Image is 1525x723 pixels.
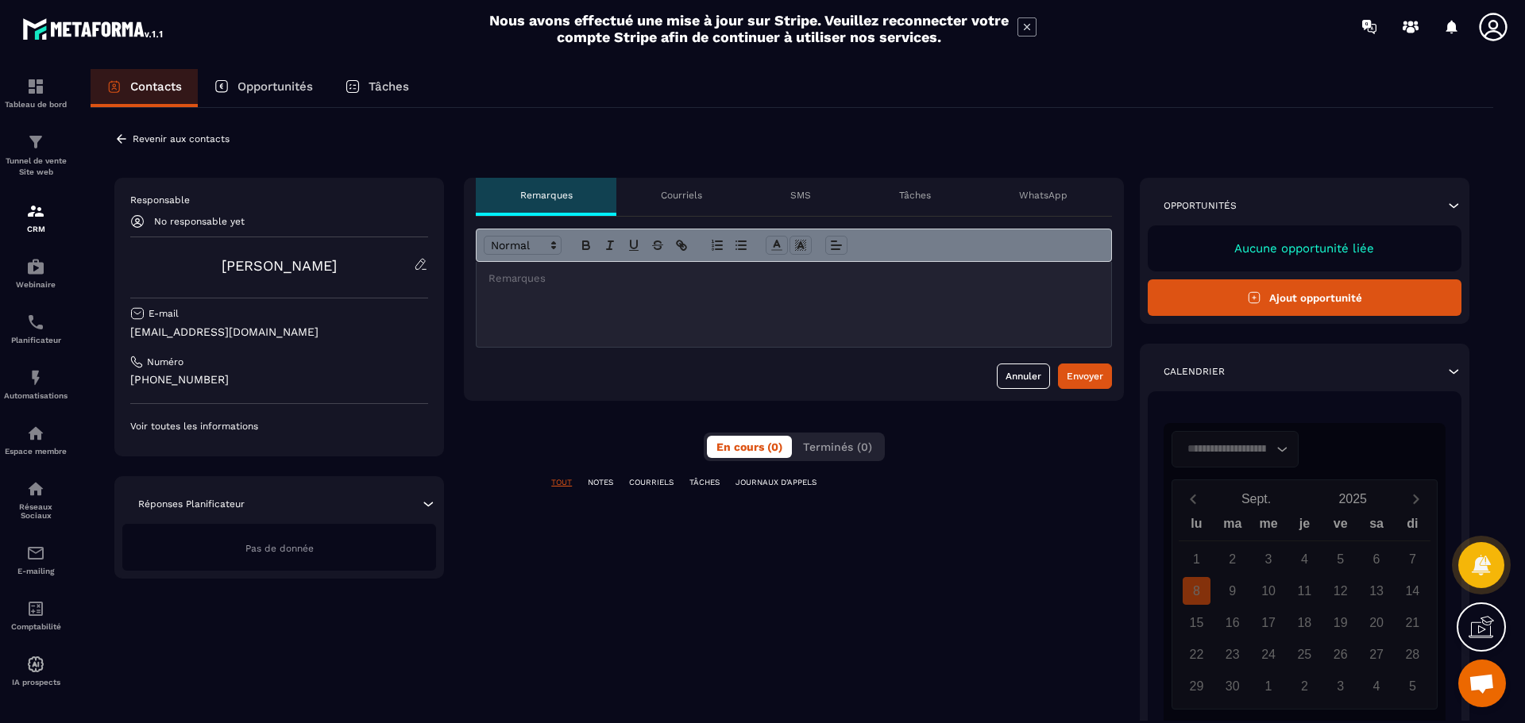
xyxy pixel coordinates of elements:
span: En cours (0) [716,440,782,453]
img: formation [26,133,45,152]
a: formationformationTunnel de vente Site web [4,121,68,190]
p: SMS [790,189,811,202]
p: Webinaire [4,280,68,289]
div: Ouvrir le chat [1458,660,1506,707]
p: Comptabilité [4,622,68,631]
h2: Nous avons effectué une mise à jour sur Stripe. Veuillez reconnecter votre compte Stripe afin de ... [488,12,1010,45]
p: Calendrier [1164,365,1225,378]
span: Pas de donnée [245,543,314,554]
img: email [26,544,45,563]
img: automations [26,655,45,674]
p: Tâches [899,189,931,202]
img: automations [26,257,45,276]
p: Responsable [130,194,428,206]
img: logo [22,14,165,43]
p: Espace membre [4,447,68,456]
a: formationformationCRM [4,190,68,245]
p: IA prospects [4,678,68,686]
p: TÂCHES [689,477,720,488]
p: Contacts [130,79,182,94]
p: Réseaux Sociaux [4,502,68,520]
a: [PERSON_NAME] [222,257,337,274]
button: Terminés (0) [793,436,882,458]
p: Courriels [661,189,702,202]
p: No responsable yet [154,216,245,227]
p: Revenir aux contacts [133,133,230,144]
a: formationformationTableau de bord [4,65,68,121]
p: E-mail [149,307,179,320]
a: social-networksocial-networkRéseaux Sociaux [4,467,68,532]
a: automationsautomationsEspace membre [4,412,68,467]
img: formation [26,202,45,221]
img: social-network [26,479,45,498]
p: Voir toutes les informations [130,420,428,433]
img: scheduler [26,313,45,332]
p: JOURNAUX D'APPELS [735,477,817,488]
button: Annuler [997,363,1050,389]
a: automationsautomationsWebinaire [4,245,68,301]
p: [EMAIL_ADDRESS][DOMAIN_NAME] [130,325,428,340]
span: Terminés (0) [803,440,872,453]
p: Remarques [520,189,573,202]
p: TOUT [551,477,572,488]
p: Opportunités [1164,199,1237,212]
p: [PHONE_NUMBER] [130,372,428,387]
img: automations [26,368,45,387]
img: accountant [26,599,45,618]
a: Contacts [91,69,198,107]
p: E-mailing [4,567,68,575]
a: schedulerschedulerPlanificateur [4,301,68,356]
p: WhatsApp [1019,189,1067,202]
button: Ajout opportunité [1148,279,1461,316]
a: automationsautomationsAutomatisations [4,356,68,412]
a: emailemailE-mailing [4,532,68,587]
p: CRM [4,225,68,233]
p: Aucune opportunité liée [1164,241,1446,256]
button: En cours (0) [707,436,792,458]
p: Réponses Planificateur [138,498,245,510]
img: automations [26,424,45,443]
div: Envoyer [1067,368,1103,384]
p: NOTES [588,477,613,488]
p: Opportunités [237,79,313,94]
p: Tunnel de vente Site web [4,156,68,178]
p: Planificateur [4,336,68,344]
p: Automatisations [4,391,68,400]
a: Tâches [329,69,425,107]
button: Envoyer [1058,363,1112,389]
p: Numéro [147,356,183,368]
p: COURRIELS [629,477,674,488]
a: Opportunités [198,69,329,107]
p: Tableau de bord [4,100,68,109]
a: accountantaccountantComptabilité [4,587,68,643]
img: formation [26,77,45,96]
p: Tâches [369,79,409,94]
